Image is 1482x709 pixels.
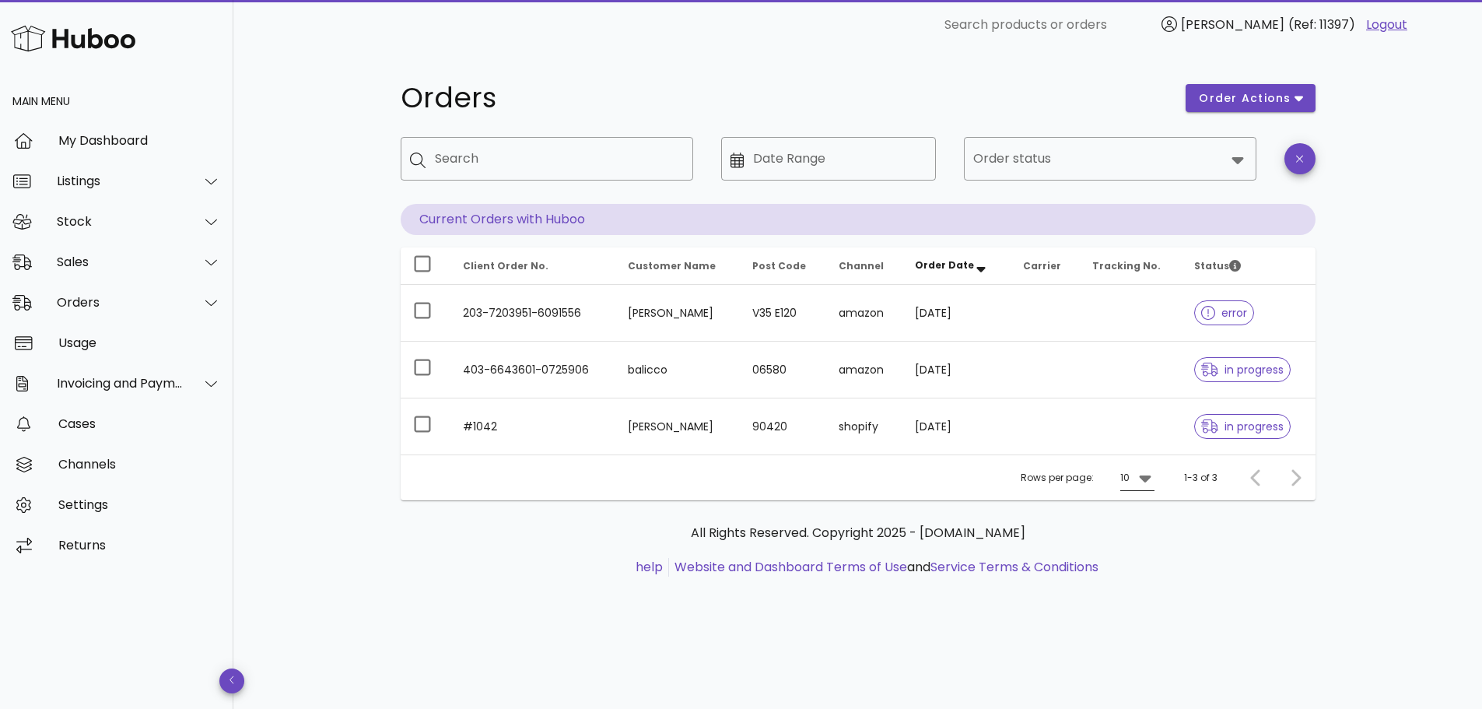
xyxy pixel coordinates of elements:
[1184,471,1217,485] div: 1-3 of 3
[57,376,184,391] div: Invoicing and Payments
[902,285,1010,342] td: [DATE]
[57,214,184,229] div: Stock
[826,247,903,285] th: Channel
[450,285,616,342] td: 203-7203951-6091556
[615,285,739,342] td: [PERSON_NAME]
[902,398,1010,455] td: [DATE]
[1120,471,1130,485] div: 10
[1120,465,1154,490] div: 10Rows per page:
[57,254,184,269] div: Sales
[58,538,221,553] div: Returns
[1023,259,1061,272] span: Carrier
[628,259,716,272] span: Customer Name
[450,342,616,398] td: 403-6643601-0725906
[58,416,221,431] div: Cases
[1201,421,1284,432] span: in progress
[1181,16,1284,33] span: [PERSON_NAME]
[1080,247,1182,285] th: Tracking No.
[1288,16,1355,33] span: (Ref: 11397)
[1011,247,1080,285] th: Carrier
[615,247,739,285] th: Customer Name
[615,398,739,455] td: [PERSON_NAME]
[740,398,826,455] td: 90420
[740,342,826,398] td: 06580
[1092,259,1161,272] span: Tracking No.
[401,84,1168,112] h1: Orders
[615,342,739,398] td: balicco
[1186,84,1315,112] button: order actions
[902,247,1010,285] th: Order Date: Sorted descending. Activate to remove sorting.
[930,558,1098,576] a: Service Terms & Conditions
[826,398,903,455] td: shopify
[57,295,184,310] div: Orders
[58,335,221,350] div: Usage
[58,497,221,512] div: Settings
[915,258,974,272] span: Order Date
[1366,16,1407,34] a: Logout
[740,247,826,285] th: Post Code
[826,285,903,342] td: amazon
[450,398,616,455] td: #1042
[401,204,1316,235] p: Current Orders with Huboo
[58,133,221,148] div: My Dashboard
[636,558,663,576] a: help
[57,174,184,188] div: Listings
[1201,307,1247,318] span: error
[58,457,221,472] div: Channels
[669,558,1098,577] li: and
[463,259,548,272] span: Client Order No.
[839,259,884,272] span: Channel
[413,524,1303,542] p: All Rights Reserved. Copyright 2025 - [DOMAIN_NAME]
[1182,247,1315,285] th: Status
[964,137,1256,181] div: Order status
[1194,259,1241,272] span: Status
[674,558,907,576] a: Website and Dashboard Terms of Use
[826,342,903,398] td: amazon
[1021,455,1154,500] div: Rows per page:
[752,259,806,272] span: Post Code
[1198,90,1291,107] span: order actions
[450,247,616,285] th: Client Order No.
[1201,364,1284,375] span: in progress
[11,22,135,55] img: Huboo Logo
[902,342,1010,398] td: [DATE]
[740,285,826,342] td: V35 E120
